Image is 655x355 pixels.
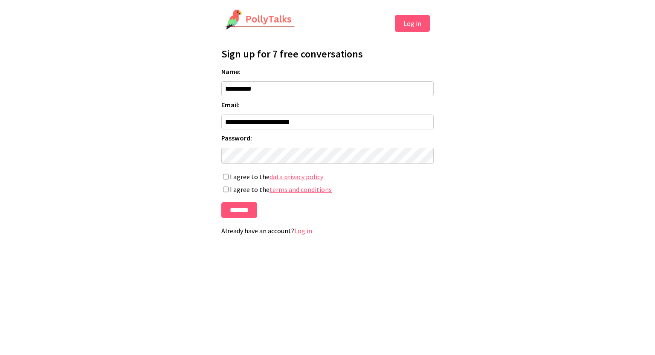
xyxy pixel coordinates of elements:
[223,186,229,192] input: I agree to theterms and conditions
[223,174,229,180] input: I agree to thedata privacy policy
[294,226,312,235] a: Log in
[395,15,430,32] button: Log in
[221,172,434,181] label: I agree to the
[270,172,323,181] a: data privacy policy
[221,100,434,109] label: Email:
[221,226,434,235] p: Already have an account?
[221,185,434,194] label: I agree to the
[221,47,434,60] h1: Sign up for 7 free conversations
[270,185,332,194] a: terms and conditions
[225,9,295,31] img: PollyTalks Logo
[221,134,434,142] label: Password:
[221,67,434,76] label: Name:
